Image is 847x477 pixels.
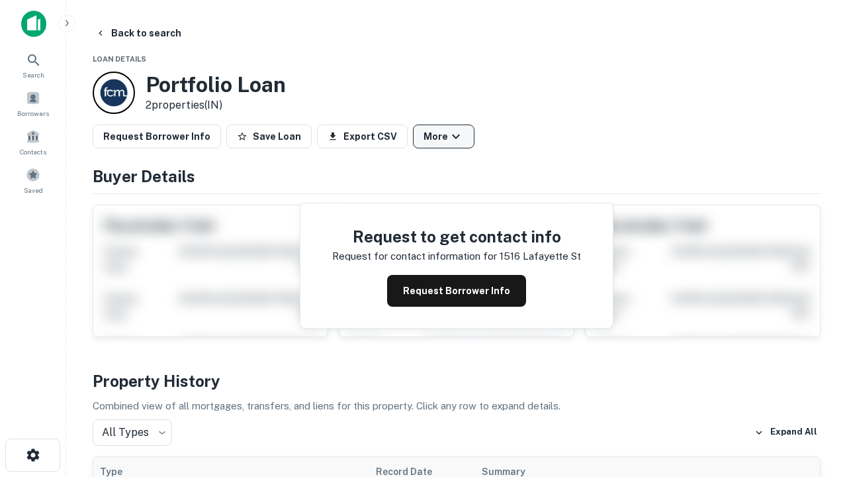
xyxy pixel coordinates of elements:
iframe: Chat Widget [781,329,847,392]
a: Contacts [4,124,62,160]
button: Expand All [751,423,821,443]
span: Contacts [20,146,46,157]
span: Saved [24,185,43,195]
button: Save Loan [226,125,312,148]
div: All Types [93,419,172,446]
h4: Buyer Details [93,164,821,188]
img: capitalize-icon.png [21,11,46,37]
p: 2 properties (IN) [146,97,286,113]
span: Search [22,70,44,80]
button: Request Borrower Info [93,125,221,148]
h4: Request to get contact info [332,225,581,248]
a: Search [4,47,62,83]
p: 1516 lafayette st [500,248,581,264]
button: Back to search [90,21,187,45]
h4: Property History [93,369,821,393]
span: Borrowers [17,108,49,119]
a: Saved [4,162,62,198]
button: More [413,125,474,148]
button: Export CSV [317,125,408,148]
p: Combined view of all mortgages, transfers, and liens for this property. Click any row to expand d... [93,398,821,414]
span: Loan Details [93,55,146,63]
h3: Portfolio Loan [146,72,286,97]
p: Request for contact information for [332,248,497,264]
button: Request Borrower Info [387,275,526,307]
a: Borrowers [4,85,62,121]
